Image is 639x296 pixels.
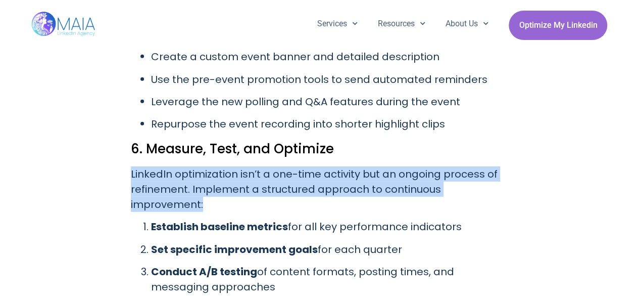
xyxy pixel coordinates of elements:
[151,49,509,64] p: Create a custom event banner and detailed description
[151,220,288,234] strong: Establish baseline metrics
[151,264,509,294] p: of content formats, posting times, and messaging approaches
[131,166,509,212] p: LinkedIn optimization isn’t a one-time activity but an ongoing process of refinement. Implement a...
[131,139,509,158] h2: 6. Measure, Test, and Optimize
[151,219,509,234] p: for all key performance indicators
[509,11,607,40] a: Optimize My Linkedin
[368,11,435,37] a: Resources
[307,11,368,37] a: Services
[435,11,499,37] a: About Us
[307,11,499,37] nav: Menu
[151,242,318,257] strong: Set specific improvement goals
[151,242,509,257] p: for each quarter
[151,94,509,109] p: Leverage the new polling and Q&A features during the event
[151,116,509,132] p: Repurpose the event recording into shorter highlight clips
[151,72,509,87] p: Use the pre-event promotion tools to send automated reminders
[151,265,257,279] strong: Conduct A/B testing
[519,16,597,35] span: Optimize My Linkedin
